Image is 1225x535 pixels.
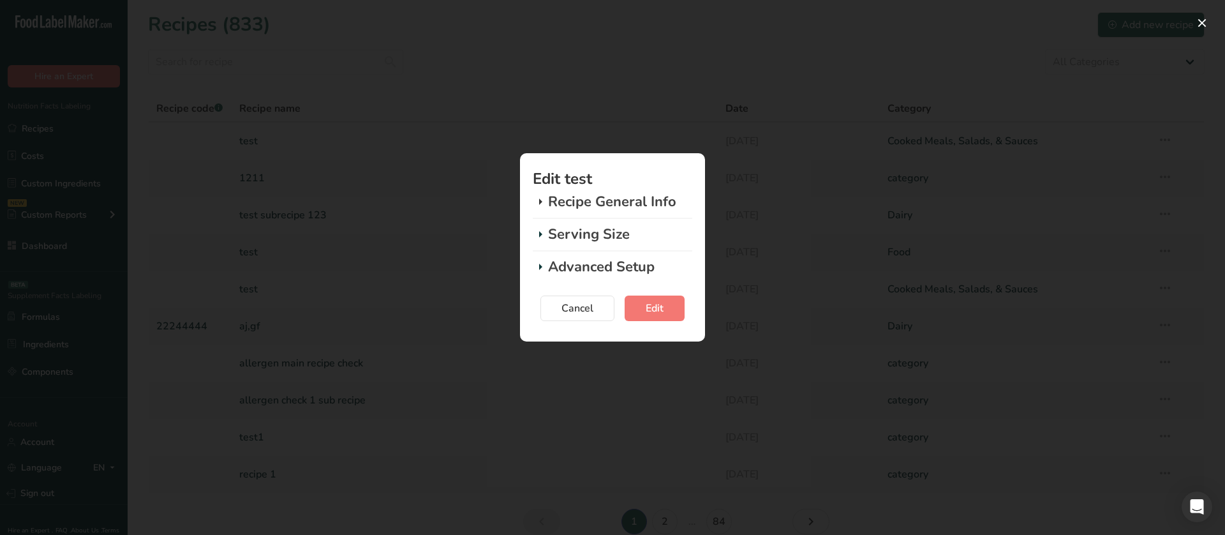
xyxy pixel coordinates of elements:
div: Serving Size [533,224,692,245]
p: Serving Size [548,224,692,245]
button: Edit [625,296,685,321]
div: Open Intercom Messenger [1182,492,1212,522]
div: Recipe General Info [533,192,692,213]
h1: Edit test [533,171,692,186]
span: Cancel [561,301,593,316]
button: Cancel [540,296,614,321]
span: Edit [646,301,664,316]
p: Recipe General Info [548,192,692,213]
p: Advanced Setup [548,257,692,278]
div: Advanced Setup [533,257,692,278]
